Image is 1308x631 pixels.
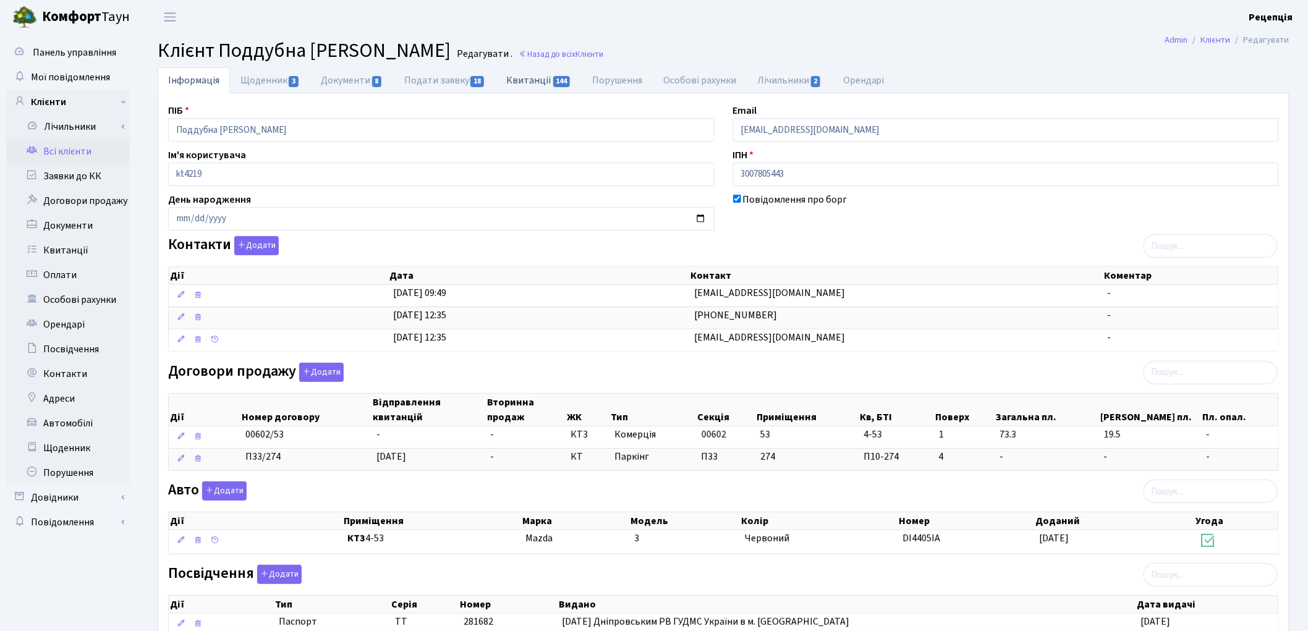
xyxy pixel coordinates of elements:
button: Переключити навігацію [155,7,185,27]
span: - [1108,308,1111,322]
a: Заявки до КК [6,164,130,188]
a: Квитанції [496,67,582,93]
a: Лічильники [747,67,833,93]
th: Модель [629,512,740,530]
a: Admin [1165,33,1188,46]
a: Подати заявку [394,67,496,93]
th: Кв, БТІ [859,394,934,426]
span: 2 [811,76,821,87]
span: Таун [42,7,130,28]
span: [DATE] [376,450,406,464]
th: Номер [459,596,558,613]
a: Мої повідомлення [6,65,130,90]
a: Рецепція [1249,10,1293,25]
a: Клієнти [1201,33,1231,46]
th: Дата [388,267,690,284]
span: 4 [939,450,990,464]
span: 281682 [464,615,493,629]
a: Орендарі [6,312,130,337]
th: Дії [169,596,274,613]
span: [EMAIL_ADDRESS][DOMAIN_NAME] [694,331,845,344]
a: Додати [296,360,344,382]
span: Мої повідомлення [31,70,110,84]
a: Посвідчення [6,337,130,362]
span: - [491,450,495,464]
li: Редагувати [1231,33,1289,47]
small: Редагувати . [454,48,512,60]
a: Додати [254,563,302,585]
span: Паспорт [279,615,386,629]
th: Видано [558,596,1136,613]
span: [EMAIL_ADDRESS][DOMAIN_NAME] [694,286,845,300]
span: [DATE] [1141,615,1171,629]
a: Назад до всіхКлієнти [519,48,603,60]
span: 3 [289,76,299,87]
th: Номер [898,512,1034,530]
span: Паркінг [614,450,691,464]
a: Повідомлення [6,510,130,535]
th: Приміщення [342,512,520,530]
th: Відправлення квитанцій [372,394,486,426]
th: Поверх [934,394,995,426]
span: Комерція [614,428,691,442]
a: Щоденник [6,436,130,460]
th: ЖК [566,394,610,426]
span: 00602 [702,428,726,441]
span: КТ [571,450,605,464]
a: Договори продажу [6,188,130,213]
span: - [1108,331,1111,344]
span: - [1108,286,1111,300]
span: 00602/53 [245,428,284,441]
label: День народження [168,192,251,207]
span: [DATE] [1039,531,1069,545]
a: Документи [310,67,393,93]
label: Ім'я користувача [168,148,246,163]
th: Колір [740,512,898,530]
span: [PHONE_NUMBER] [694,308,777,322]
input: Пошук... [1144,234,1278,258]
b: КТ3 [347,531,365,545]
span: Клієнти [575,48,603,60]
span: 53 [760,428,770,441]
a: Додати [231,234,279,256]
span: [DATE] 12:35 [393,331,446,344]
span: Клієнт Поддубна [PERSON_NAME] [158,36,451,65]
a: Панель управління [6,40,130,65]
a: Всі клієнти [6,139,130,164]
span: 8 [372,76,382,87]
img: logo.png [12,5,37,30]
span: КТ3 [571,428,605,442]
span: [DATE] 09:49 [393,286,446,300]
th: Угода [1195,512,1279,530]
label: Авто [168,481,247,501]
span: П33/274 [245,450,281,464]
button: Контакти [234,236,279,255]
span: DI4405IA [902,531,940,545]
span: Панель управління [33,46,116,59]
label: ІПН [733,148,754,163]
span: [DATE] Дніпровським РВ ГУДМС України в м. [GEOGRAPHIC_DATA] [563,615,850,629]
label: Посвідчення [168,565,302,584]
a: Порушення [582,67,653,93]
label: Email [733,103,757,118]
label: ПІБ [168,103,189,118]
th: Тип [274,596,391,613]
a: Особові рахунки [6,287,130,312]
b: Рецепція [1249,11,1293,24]
a: Додати [199,480,247,501]
a: Орендарі [833,67,895,93]
input: Пошук... [1144,480,1278,503]
span: 4-53 [347,531,516,546]
span: - [1000,450,1094,464]
th: Дії [169,512,342,530]
th: Вторинна продаж [486,394,566,426]
th: Серія [390,596,459,613]
a: Клієнти [6,90,130,114]
th: Дії [169,394,240,426]
th: Тип [610,394,697,426]
nav: breadcrumb [1147,27,1308,53]
span: - [1104,450,1196,464]
th: Секція [697,394,756,426]
span: [DATE] 12:35 [393,308,446,322]
span: 274 [760,450,775,464]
